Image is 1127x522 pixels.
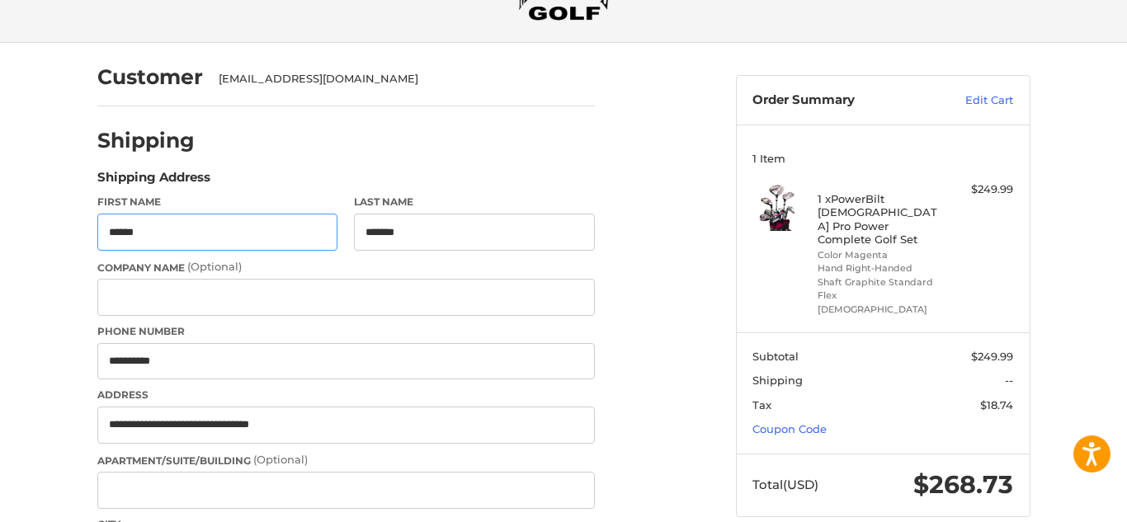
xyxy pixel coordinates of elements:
[818,261,944,275] li: Hand Right-Handed
[930,92,1013,109] a: Edit Cart
[913,469,1013,500] span: $268.73
[97,259,595,275] label: Company Name
[97,168,210,195] legend: Shipping Address
[752,92,930,109] h3: Order Summary
[752,422,827,435] a: Coupon Code
[97,128,195,153] h2: Shipping
[752,374,803,387] span: Shipping
[971,350,1013,363] span: $249.99
[752,350,799,363] span: Subtotal
[219,71,578,87] div: [EMAIL_ADDRESS][DOMAIN_NAME]
[97,388,595,402] label: Address
[752,477,818,492] span: Total (USD)
[253,453,308,466] small: (Optional)
[948,181,1013,198] div: $249.99
[187,260,242,273] small: (Optional)
[818,192,944,246] h4: 1 x PowerBilt [DEMOGRAPHIC_DATA] Pro Power Complete Golf Set
[818,248,944,262] li: Color Magenta
[97,195,338,209] label: First Name
[980,398,1013,411] span: $18.74
[818,289,944,316] li: Flex [DEMOGRAPHIC_DATA]
[354,195,595,209] label: Last Name
[97,64,203,90] h2: Customer
[752,398,771,411] span: Tax
[97,452,595,468] label: Apartment/Suite/Building
[991,477,1127,522] iframe: Google Customer Reviews
[1005,374,1013,387] span: --
[752,152,1013,165] h3: 1 Item
[97,324,595,339] label: Phone Number
[818,275,944,289] li: Shaft Graphite Standard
